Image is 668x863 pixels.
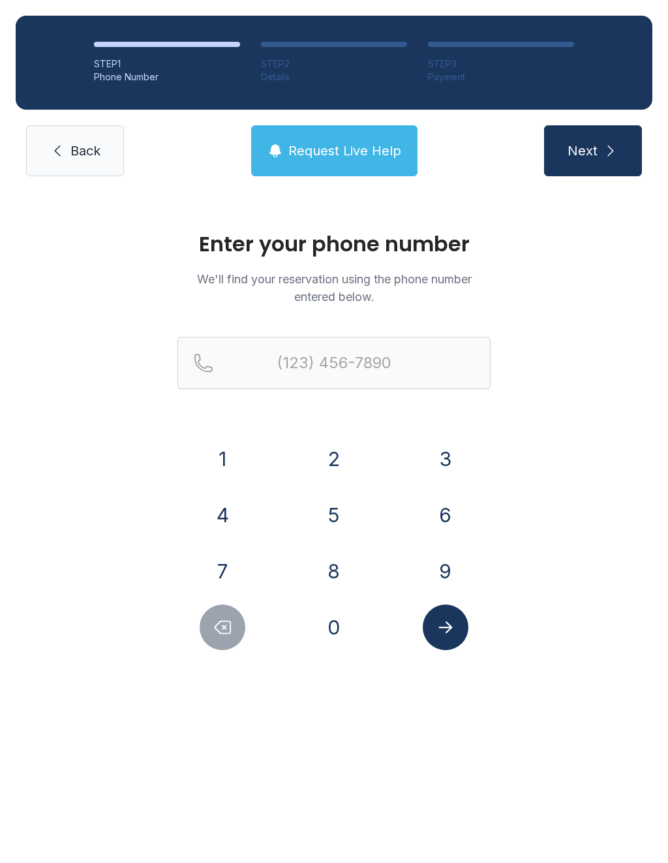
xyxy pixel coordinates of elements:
[311,492,357,538] button: 5
[568,142,598,160] span: Next
[200,436,245,482] button: 1
[94,71,240,84] div: Phone Number
[428,71,574,84] div: Payment
[200,548,245,594] button: 7
[428,57,574,71] div: STEP 3
[423,436,468,482] button: 3
[311,436,357,482] button: 2
[311,604,357,650] button: 0
[177,337,491,389] input: Reservation phone number
[423,604,468,650] button: Submit lookup form
[177,270,491,306] p: We'll find your reservation using the phone number entered below.
[200,492,245,538] button: 4
[70,142,100,160] span: Back
[177,234,491,255] h1: Enter your phone number
[94,57,240,71] div: STEP 1
[288,142,401,160] span: Request Live Help
[200,604,245,650] button: Delete number
[261,57,407,71] div: STEP 2
[423,548,468,594] button: 9
[261,71,407,84] div: Details
[311,548,357,594] button: 8
[423,492,468,538] button: 6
